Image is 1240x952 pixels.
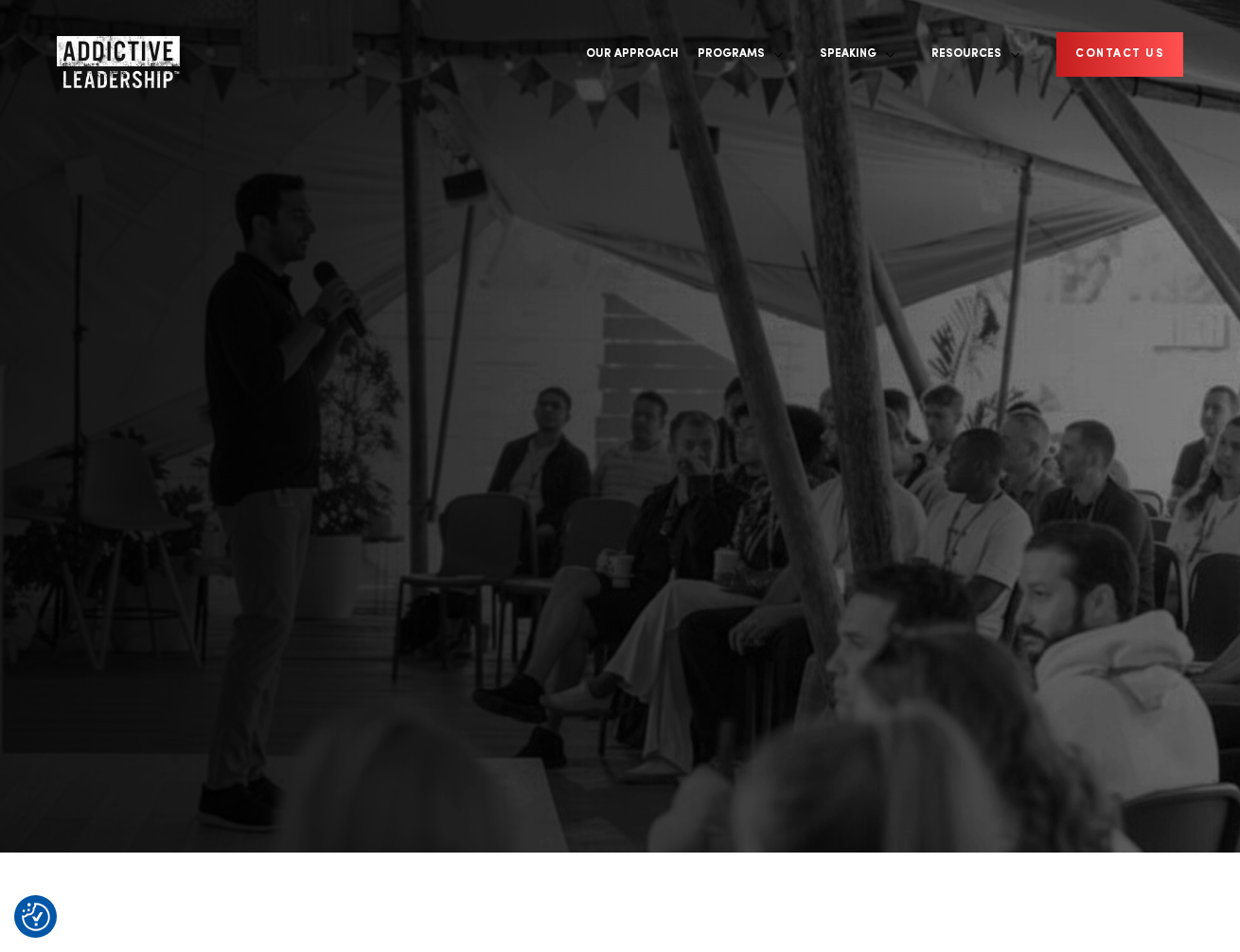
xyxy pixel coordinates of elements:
[1056,32,1183,77] a: CONTACT US
[57,36,170,74] a: Home
[810,19,895,90] a: Speaking
[22,903,50,931] button: Consent Preferences
[688,19,784,90] a: Programs
[576,19,688,90] a: Our Approach
[22,903,50,931] img: Revisit consent button
[922,19,1020,90] a: Resources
